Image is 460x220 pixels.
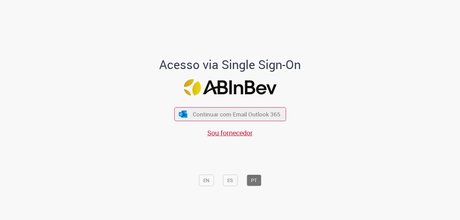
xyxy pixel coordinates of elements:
h1: Acesso via Single Sign-On [136,58,324,71]
button: PT [247,175,261,186]
img: ícone Azure/Microsoft 360 [179,111,188,118]
button: ES [223,175,237,186]
button: ícone Azure/Microsoft 360 Continuar com Email Outlook 365 [174,107,286,121]
a: Sou fornecedor [207,128,253,137]
button: EN [199,175,214,186]
span: Continuar com Email Outlook 365 [193,110,280,118]
img: Logo ABInBev [184,79,276,96]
